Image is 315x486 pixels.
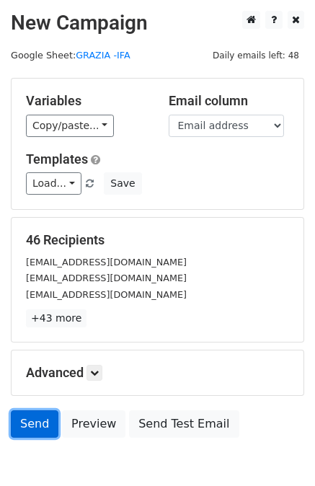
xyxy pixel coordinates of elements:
[243,417,315,486] div: Widget chat
[26,151,88,167] a: Templates
[26,309,86,327] a: +43 more
[169,93,290,109] h5: Email column
[11,410,58,438] a: Send
[62,410,125,438] a: Preview
[243,417,315,486] iframe: Chat Widget
[208,50,304,61] a: Daily emails left: 48
[26,93,147,109] h5: Variables
[26,172,81,195] a: Load...
[76,50,130,61] a: GRAZIA -IFA
[26,289,187,300] small: [EMAIL_ADDRESS][DOMAIN_NAME]
[11,50,130,61] small: Google Sheet:
[104,172,141,195] button: Save
[26,273,187,283] small: [EMAIL_ADDRESS][DOMAIN_NAME]
[26,257,187,268] small: [EMAIL_ADDRESS][DOMAIN_NAME]
[26,115,114,137] a: Copy/paste...
[11,11,304,35] h2: New Campaign
[208,48,304,63] span: Daily emails left: 48
[26,232,289,248] h5: 46 Recipients
[26,365,289,381] h5: Advanced
[129,410,239,438] a: Send Test Email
